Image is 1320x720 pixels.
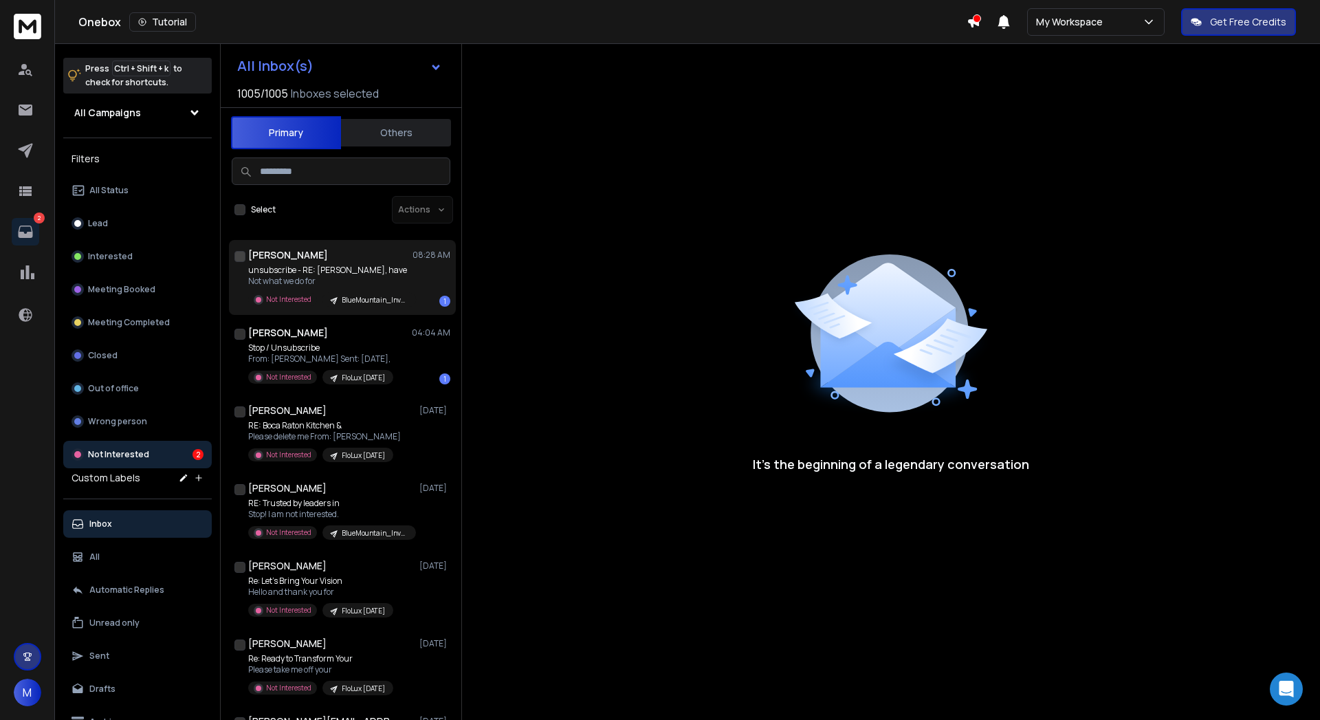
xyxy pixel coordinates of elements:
[14,679,41,706] button: M
[34,212,45,223] p: 2
[248,576,393,587] p: Re: Let's Bring Your Vision
[237,85,288,102] span: 1005 / 1005
[419,560,450,571] p: [DATE]
[342,528,408,538] p: BlueMountain_Investor_Campaign
[237,59,313,73] h1: All Inbox(s)
[63,543,212,571] button: All
[63,177,212,204] button: All Status
[248,481,327,495] h1: [PERSON_NAME]
[1210,15,1286,29] p: Get Free Credits
[88,284,155,295] p: Meeting Booked
[78,12,967,32] div: Onebox
[342,373,385,383] p: FloLux [DATE]
[63,609,212,637] button: Unread only
[266,527,311,538] p: Not Interested
[88,449,149,460] p: Not Interested
[248,342,393,353] p: Stop / Unsubscribe
[266,294,311,305] p: Not Interested
[88,350,118,361] p: Closed
[412,327,450,338] p: 04:04 AM
[63,276,212,303] button: Meeting Booked
[248,498,413,509] p: RE: Trusted by leaders in
[88,416,147,427] p: Wrong person
[266,450,311,460] p: Not Interested
[89,684,115,695] p: Drafts
[85,62,182,89] p: Press to check for shortcuts.
[248,664,393,675] p: Please take me off your
[248,265,413,276] p: unsubscribe - RE: [PERSON_NAME], have
[89,552,100,563] p: All
[291,85,379,102] h3: Inboxes selected
[88,251,133,262] p: Interested
[248,653,393,664] p: Re: Ready to Transform Your
[71,471,140,485] h3: Custom Labels
[266,372,311,382] p: Not Interested
[419,638,450,649] p: [DATE]
[341,118,451,148] button: Others
[12,218,39,246] a: 2
[63,642,212,670] button: Sent
[129,12,196,32] button: Tutorial
[248,431,401,442] p: Please delete me From: [PERSON_NAME]
[412,250,450,261] p: 08:28 AM
[63,675,212,703] button: Drafts
[63,149,212,168] h3: Filters
[63,99,212,127] button: All Campaigns
[63,309,212,336] button: Meeting Completed
[248,420,401,431] p: RE: Boca Raton Kitchen &
[439,296,450,307] div: 1
[231,116,341,149] button: Primary
[63,510,212,538] button: Inbox
[248,404,327,417] h1: [PERSON_NAME]
[88,218,108,229] p: Lead
[89,519,112,530] p: Inbox
[248,509,413,520] p: Stop! I am not interested.
[226,52,453,80] button: All Inbox(s)
[248,559,327,573] h1: [PERSON_NAME]
[89,585,164,596] p: Automatic Replies
[89,618,140,629] p: Unread only
[1270,673,1303,706] div: Open Intercom Messenger
[1181,8,1296,36] button: Get Free Credits
[248,637,327,651] h1: [PERSON_NAME]
[753,455,1029,474] p: It’s the beginning of a legendary conversation
[112,61,170,76] span: Ctrl + Shift + k
[248,248,328,262] h1: [PERSON_NAME]
[63,408,212,435] button: Wrong person
[63,210,212,237] button: Lead
[248,587,393,598] p: Hello and thank you for
[63,441,212,468] button: Not Interested2
[266,683,311,693] p: Not Interested
[1036,15,1108,29] p: My Workspace
[342,295,408,305] p: BlueMountain_Investor_Campaign
[63,375,212,402] button: Out of office
[251,204,276,215] label: Select
[419,405,450,416] p: [DATE]
[248,276,413,287] p: Not what we do for
[419,483,450,494] p: [DATE]
[89,185,129,196] p: All Status
[248,353,393,364] p: From: [PERSON_NAME] Sent: [DATE],
[88,317,170,328] p: Meeting Completed
[89,651,109,662] p: Sent
[63,342,212,369] button: Closed
[63,243,212,270] button: Interested
[88,383,139,394] p: Out of office
[342,450,385,461] p: FloLux [DATE]
[74,106,141,120] h1: All Campaigns
[248,326,328,340] h1: [PERSON_NAME]
[192,449,203,460] div: 2
[63,576,212,604] button: Automatic Replies
[439,373,450,384] div: 1
[342,684,385,694] p: FloLux [DATE]
[342,606,385,616] p: FloLux [DATE]
[266,605,311,615] p: Not Interested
